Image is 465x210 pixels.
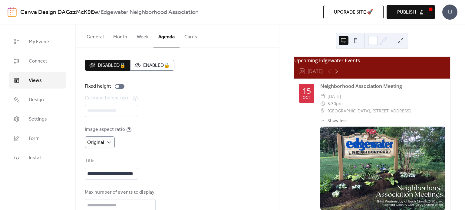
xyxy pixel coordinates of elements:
[29,77,42,84] span: Views
[328,93,341,100] span: [DATE]
[328,107,411,115] a: [GEOGRAPHIC_DATA], [STREET_ADDRESS]
[320,100,325,107] div: ​
[85,126,125,133] div: Image aspect ratio
[397,9,416,16] span: Publish
[101,7,199,18] b: Edgewater Neighborhood Association
[29,154,41,162] span: Install
[9,92,66,108] a: Design
[294,57,450,64] div: Upcoming Edgewater Events
[9,34,66,50] a: My Events
[442,5,457,20] div: U
[98,7,101,18] b: /
[302,87,311,95] div: 15
[20,7,98,18] a: Canva Design DAGzzMcK9Ew
[9,72,66,89] a: Views
[320,117,348,124] button: ​Show less
[108,24,132,47] button: Month
[320,117,325,124] div: ​
[323,5,384,19] button: Upgrade site 🚀
[8,7,17,17] img: logo
[132,24,153,47] button: Week
[387,5,435,19] button: Publish
[328,100,343,107] span: 5:30pm
[29,58,47,65] span: Connect
[85,157,137,165] div: Title
[9,111,66,127] a: Settings
[320,93,325,100] div: ​
[303,96,310,100] div: Oct
[29,116,47,123] span: Settings
[9,53,66,69] a: Connect
[87,138,104,147] span: Original
[328,117,348,124] span: Show less
[320,82,445,90] div: Neighborhood Association Meeting
[29,135,40,142] span: Form
[320,107,325,115] div: ​
[29,96,44,104] span: Design
[180,24,202,47] button: Cards
[29,38,51,46] span: My Events
[334,9,373,16] span: Upgrade site 🚀
[9,130,66,147] a: Form
[82,24,108,47] button: General
[320,127,445,210] img: Neighborhood Association Meeting event image
[85,189,154,196] div: Max number of events to display
[85,83,111,90] div: Fixed height
[9,150,66,166] a: Install
[153,24,180,47] button: Agenda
